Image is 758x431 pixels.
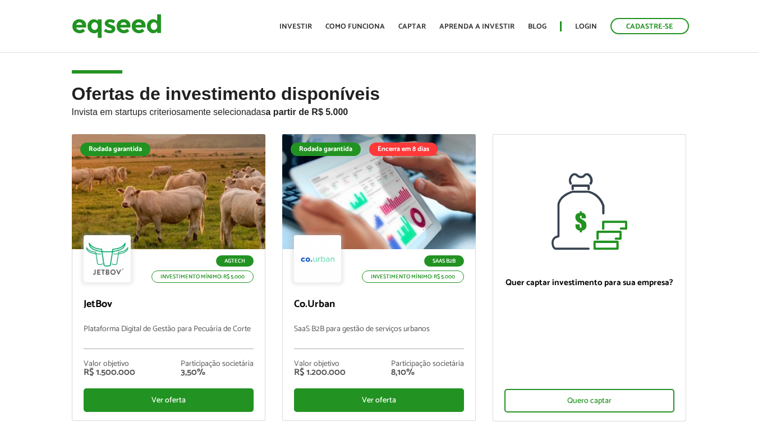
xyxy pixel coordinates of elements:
[391,360,464,368] div: Participação societária
[84,388,254,412] div: Ver oferta
[72,84,687,134] h2: Ofertas de investimento disponíveis
[80,143,150,156] div: Rodada garantida
[493,134,686,421] a: Quer captar investimento para sua empresa? Quero captar
[369,143,438,156] div: Encerra em 8 dias
[575,23,597,30] a: Login
[282,134,476,421] a: Rodada garantida Encerra em 8 dias SaaS B2B Investimento mínimo: R$ 5.000 Co.Urban SaaS B2B para ...
[504,278,674,288] p: Quer captar investimento para sua empresa?
[362,270,464,283] p: Investimento mínimo: R$ 5.000
[84,325,254,349] p: Plataforma Digital de Gestão para Pecuária de Corte
[266,107,348,117] strong: a partir de R$ 5.000
[391,368,464,377] div: 8,10%
[72,134,265,421] a: Rodada garantida Agtech Investimento mínimo: R$ 5.000 JetBov Plataforma Digital de Gestão para Pe...
[279,23,312,30] a: Investir
[294,388,464,412] div: Ver oferta
[294,325,464,349] p: SaaS B2B para gestão de serviços urbanos
[325,23,385,30] a: Como funciona
[504,389,674,412] div: Quero captar
[181,360,254,368] div: Participação societária
[84,299,254,311] p: JetBov
[181,368,254,377] div: 3,50%
[439,23,514,30] a: Aprenda a investir
[294,368,346,377] div: R$ 1.200.000
[294,360,346,368] div: Valor objetivo
[72,11,162,41] img: EqSeed
[398,23,426,30] a: Captar
[216,255,254,267] p: Agtech
[151,270,254,283] p: Investimento mínimo: R$ 5.000
[72,104,687,117] p: Invista em startups criteriosamente selecionadas
[84,360,135,368] div: Valor objetivo
[424,255,464,267] p: SaaS B2B
[84,368,135,377] div: R$ 1.500.000
[294,299,464,311] p: Co.Urban
[291,143,361,156] div: Rodada garantida
[528,23,546,30] a: Blog
[610,18,689,34] a: Cadastre-se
